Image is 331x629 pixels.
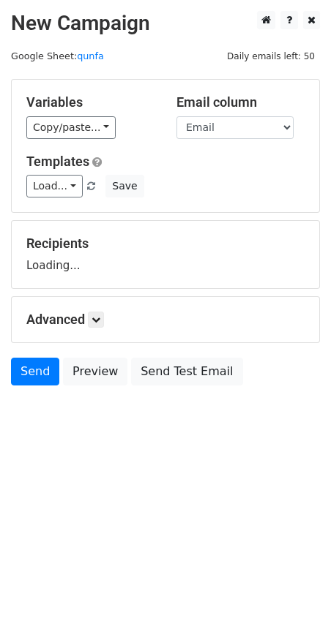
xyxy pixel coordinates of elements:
[222,48,320,64] span: Daily emails left: 50
[26,94,155,110] h5: Variables
[11,50,104,61] small: Google Sheet:
[77,50,104,61] a: qunfa
[222,50,320,61] a: Daily emails left: 50
[26,116,116,139] a: Copy/paste...
[26,236,305,252] h5: Recipients
[11,358,59,385] a: Send
[105,175,144,197] button: Save
[131,358,242,385] a: Send Test Email
[176,94,305,110] h5: Email column
[26,175,83,197] a: Load...
[26,312,305,328] h5: Advanced
[11,11,320,36] h2: New Campaign
[26,154,89,169] a: Templates
[26,236,305,274] div: Loading...
[63,358,127,385] a: Preview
